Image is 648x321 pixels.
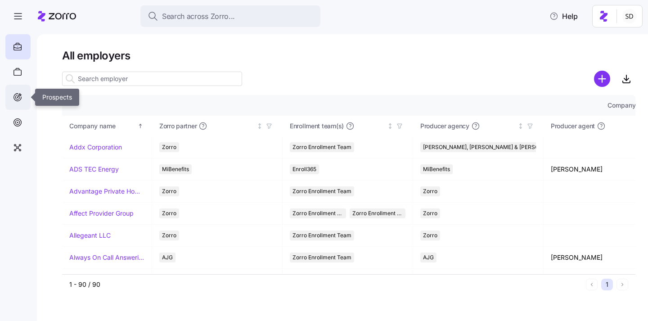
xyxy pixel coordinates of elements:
[69,187,144,196] a: Advantage Private Home Care
[140,5,320,27] button: Search across Zorro...
[137,123,144,129] div: Sorted ascending
[162,231,176,240] span: Zorro
[69,165,119,174] a: ADS TEC Energy
[62,72,242,86] input: Search employer
[62,116,152,136] th: Company nameSorted ascending
[387,123,393,129] div: Not sorted
[423,186,437,196] span: Zorro
[292,164,316,174] span: Enroll365
[256,123,263,129] div: Not sorted
[152,116,283,136] th: Zorro partnerNot sorted
[594,71,610,87] svg: add icon
[423,142,563,152] span: [PERSON_NAME], [PERSON_NAME] & [PERSON_NAME]
[290,122,344,131] span: Enrollment team(s)
[549,11,578,22] span: Help
[162,186,176,196] span: Zorro
[616,279,628,290] button: Next page
[162,253,173,262] span: AJG
[352,208,403,218] span: Zorro Enrollment Experts
[69,280,582,289] div: 1 - 90 / 90
[423,164,450,174] span: MiBenefits
[162,208,176,218] span: Zorro
[423,231,437,240] span: Zorro
[292,208,343,218] span: Zorro Enrollment Team
[69,121,136,131] div: Company name
[517,123,524,129] div: Not sorted
[292,253,351,262] span: Zorro Enrollment Team
[601,279,613,290] button: 1
[162,11,235,22] span: Search across Zorro...
[69,143,122,152] a: Addx Corporation
[423,253,434,262] span: AJG
[292,186,351,196] span: Zorro Enrollment Team
[69,253,144,262] a: Always On Call Answering Service
[292,142,351,152] span: Zorro Enrollment Team
[69,231,111,240] a: Allegeant LLC
[423,208,437,218] span: Zorro
[159,122,197,131] span: Zorro partner
[586,279,598,290] button: Previous page
[62,49,635,63] h1: All employers
[283,116,413,136] th: Enrollment team(s)Not sorted
[622,9,637,23] img: 038087f1531ae87852c32fa7be65e69b
[69,209,134,218] a: Affect Provider Group
[551,122,595,131] span: Producer agent
[420,122,469,131] span: Producer agency
[542,7,585,25] button: Help
[413,116,544,136] th: Producer agencyNot sorted
[162,142,176,152] span: Zorro
[292,231,351,240] span: Zorro Enrollment Team
[162,164,189,174] span: MiBenefits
